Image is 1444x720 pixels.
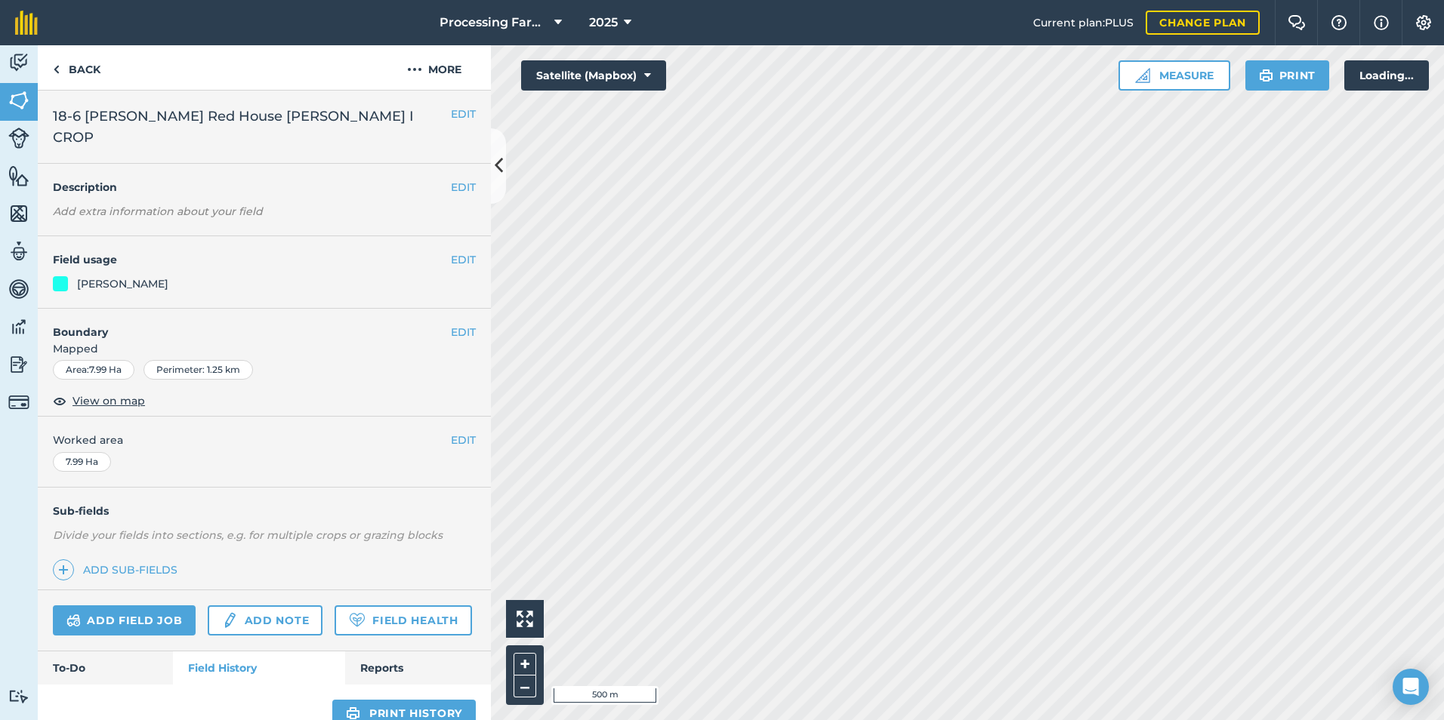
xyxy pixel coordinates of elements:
button: Measure [1118,60,1230,91]
a: Reports [345,651,491,685]
div: Open Intercom Messenger [1393,669,1429,705]
button: View on map [53,392,145,410]
a: Add note [208,605,322,635]
img: svg+xml;base64,PD94bWwgdmVyc2lvbj0iMS4wIiBlbmNvZGluZz0idXRmLTgiPz4KPCEtLSBHZW5lcmF0b3I6IEFkb2JlIE... [221,611,238,629]
em: Divide your fields into sections, e.g. for multiple crops or grazing blocks [53,528,443,542]
span: 18-6 [PERSON_NAME] Red House [PERSON_NAME] I CROP [53,106,451,148]
a: Add field job [53,605,196,635]
h4: Description [53,179,476,195]
a: To-Do [38,651,173,685]
div: Loading... [1344,60,1429,91]
button: EDIT [451,432,476,448]
img: A cog icon [1415,15,1433,30]
span: Current plan : PLUS [1033,14,1134,31]
div: Area : 7.99 Ha [53,360,134,380]
img: svg+xml;base64,PD94bWwgdmVyc2lvbj0iMS4wIiBlbmNvZGluZz0idXRmLTgiPz4KPCEtLSBHZW5lcmF0b3I6IEFkb2JlIE... [8,51,29,74]
img: A question mark icon [1330,15,1348,30]
button: EDIT [451,179,476,195]
button: EDIT [451,106,476,122]
img: svg+xml;base64,PD94bWwgdmVyc2lvbj0iMS4wIiBlbmNvZGluZz0idXRmLTgiPz4KPCEtLSBHZW5lcmF0b3I6IEFkb2JlIE... [8,689,29,703]
img: Two speech bubbles overlapping with the left bubble in the forefront [1288,15,1306,30]
img: Ruler icon [1135,68,1150,83]
img: svg+xml;base64,PD94bWwgdmVyc2lvbj0iMS4wIiBlbmNvZGluZz0idXRmLTgiPz4KPCEtLSBHZW5lcmF0b3I6IEFkb2JlIE... [8,128,29,149]
h4: Boundary [38,309,451,340]
button: More [378,45,491,90]
span: Worked area [53,432,476,448]
a: Change plan [1146,11,1260,35]
img: svg+xml;base64,PD94bWwgdmVyc2lvbj0iMS4wIiBlbmNvZGluZz0idXRmLTgiPz4KPCEtLSBHZW5lcmF0b3I6IEFkb2JlIE... [8,240,29,263]
img: svg+xml;base64,PD94bWwgdmVyc2lvbj0iMS4wIiBlbmNvZGluZz0idXRmLTgiPz4KPCEtLSBHZW5lcmF0b3I6IEFkb2JlIE... [8,353,29,376]
span: Processing Farms [440,14,548,32]
button: Print [1245,60,1330,91]
img: svg+xml;base64,PHN2ZyB4bWxucz0iaHR0cDovL3d3dy53My5vcmcvMjAwMC9zdmciIHdpZHRoPSIxNCIgaGVpZ2h0PSIyNC... [58,561,69,579]
div: Perimeter : 1.25 km [143,360,253,380]
img: svg+xml;base64,PD94bWwgdmVyc2lvbj0iMS4wIiBlbmNvZGluZz0idXRmLTgiPz4KPCEtLSBHZW5lcmF0b3I6IEFkb2JlIE... [8,392,29,413]
h4: Sub-fields [38,503,491,519]
img: Four arrows, one pointing top left, one top right, one bottom right and the last bottom left [517,611,533,627]
a: Field History [173,651,344,685]
img: svg+xml;base64,PHN2ZyB4bWxucz0iaHR0cDovL3d3dy53My5vcmcvMjAwMC9zdmciIHdpZHRoPSI5IiBoZWlnaHQ9IjI0Ii... [53,60,60,78]
img: svg+xml;base64,PD94bWwgdmVyc2lvbj0iMS4wIiBlbmNvZGluZz0idXRmLTgiPz4KPCEtLSBHZW5lcmF0b3I6IEFkb2JlIE... [8,315,29,338]
img: svg+xml;base64,PHN2ZyB4bWxucz0iaHR0cDovL3d3dy53My5vcmcvMjAwMC9zdmciIHdpZHRoPSIyMCIgaGVpZ2h0PSIyNC... [407,60,422,78]
img: svg+xml;base64,PD94bWwgdmVyc2lvbj0iMS4wIiBlbmNvZGluZz0idXRmLTgiPz4KPCEtLSBHZW5lcmF0b3I6IEFkb2JlIE... [8,278,29,300]
em: Add extra information about your field [53,205,263,218]
button: EDIT [451,251,476,268]
button: EDIT [451,324,476,340]
span: Mapped [38,340,491,357]
span: View on map [73,392,145,409]
h4: Field usage [53,251,451,268]
a: Field Health [335,605,471,635]
span: 2025 [589,14,618,32]
button: Satellite (Mapbox) [521,60,666,91]
a: Back [38,45,116,90]
div: [PERSON_NAME] [77,275,168,292]
a: Add sub-fields [53,559,184,580]
button: – [514,675,536,697]
img: fieldmargin Logo [15,11,38,35]
img: svg+xml;base64,PHN2ZyB4bWxucz0iaHR0cDovL3d3dy53My5vcmcvMjAwMC9zdmciIHdpZHRoPSIxNyIgaGVpZ2h0PSIxNy... [1374,14,1389,32]
button: + [514,653,536,675]
img: svg+xml;base64,PHN2ZyB4bWxucz0iaHR0cDovL3d3dy53My5vcmcvMjAwMC9zdmciIHdpZHRoPSI1NiIgaGVpZ2h0PSI2MC... [8,89,29,112]
img: svg+xml;base64,PHN2ZyB4bWxucz0iaHR0cDovL3d3dy53My5vcmcvMjAwMC9zdmciIHdpZHRoPSIxOSIgaGVpZ2h0PSIyNC... [1259,66,1273,85]
div: 7.99 Ha [53,452,111,472]
img: svg+xml;base64,PD94bWwgdmVyc2lvbj0iMS4wIiBlbmNvZGluZz0idXRmLTgiPz4KPCEtLSBHZW5lcmF0b3I6IEFkb2JlIE... [66,611,81,629]
img: svg+xml;base64,PHN2ZyB4bWxucz0iaHR0cDovL3d3dy53My5vcmcvMjAwMC9zdmciIHdpZHRoPSIxOCIgaGVpZ2h0PSIyNC... [53,392,66,410]
img: svg+xml;base64,PHN2ZyB4bWxucz0iaHR0cDovL3d3dy53My5vcmcvMjAwMC9zdmciIHdpZHRoPSI1NiIgaGVpZ2h0PSI2MC... [8,165,29,187]
img: svg+xml;base64,PHN2ZyB4bWxucz0iaHR0cDovL3d3dy53My5vcmcvMjAwMC9zdmciIHdpZHRoPSI1NiIgaGVpZ2h0PSI2MC... [8,202,29,225]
